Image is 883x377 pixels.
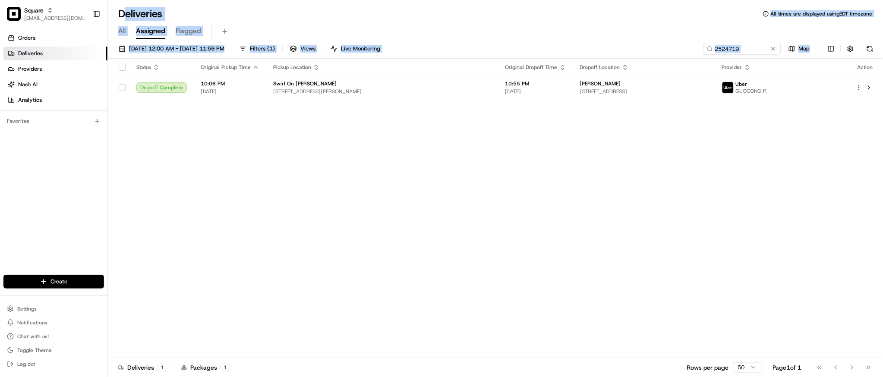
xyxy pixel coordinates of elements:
span: Knowledge Base [17,125,66,134]
p: Rows per page [687,363,729,372]
a: Analytics [3,93,107,107]
span: Views [300,45,315,53]
span: All [118,26,126,36]
span: Dropoff Location [580,64,620,71]
button: SquareSquare[EMAIL_ADDRESS][DOMAIN_NAME] [3,3,89,24]
span: Filters [250,45,275,53]
button: Notifications [3,317,104,329]
span: Create [50,278,67,286]
span: 10:55 PM [505,80,566,87]
button: Filters(1) [236,43,279,55]
span: Providers [18,65,42,73]
a: 📗Knowledge Base [5,122,69,137]
span: [STREET_ADDRESS] [580,88,708,95]
span: Original Pickup Time [201,64,251,71]
a: Nash AI [3,78,107,91]
button: Chat with us! [3,330,104,342]
span: Uber [736,81,747,88]
div: Packages [181,363,230,372]
span: Live Monitoring [341,45,380,53]
div: 1 [221,364,230,371]
p: Welcome 👋 [9,35,157,48]
button: Live Monitoring [327,43,384,55]
input: Clear [22,56,142,65]
div: 1 [158,364,167,371]
span: Log out [17,361,35,368]
img: 1736555255976-a54dd68f-1ca7-489b-9aae-adbdc363a1c4 [9,82,24,98]
a: Powered byPylon [61,146,104,153]
a: 💻API Documentation [69,122,142,137]
input: Type to search [703,43,781,55]
span: Original Dropoff Time [505,64,558,71]
h1: Deliveries [118,7,162,21]
a: Deliveries [3,47,107,60]
button: [EMAIL_ADDRESS][DOMAIN_NAME] [24,15,86,22]
button: Create [3,275,104,289]
div: Favorites [3,114,104,128]
span: Orders [18,34,35,42]
span: 10:06 PM [201,80,259,87]
a: Providers [3,62,107,76]
span: [PERSON_NAME] [580,80,621,87]
span: All times are displayed using EDT timezone [771,10,873,17]
span: Swirl On [PERSON_NAME] [273,80,337,87]
span: Nash AI [18,81,38,88]
span: Assigned [136,26,165,36]
button: Start new chat [147,85,157,95]
span: [DATE] [505,88,566,95]
button: Toggle Theme [3,344,104,356]
button: [DATE] 12:00 AM - [DATE] 11:59 PM [115,43,228,55]
button: Refresh [864,43,876,55]
div: 📗 [9,126,16,133]
div: 💻 [73,126,80,133]
button: Settings [3,303,104,315]
button: Square [24,6,44,15]
span: Map [799,45,810,53]
span: Deliveries [18,50,43,57]
a: Orders [3,31,107,45]
span: [DATE] 12:00 AM - [DATE] 11:59 PM [129,45,224,53]
img: Nash [9,9,26,26]
button: Map [785,43,814,55]
span: Pickup Location [273,64,311,71]
span: Flagged [176,26,201,36]
span: ( 1 ) [267,45,275,53]
img: Square [7,7,21,21]
img: uber-new-logo.jpeg [722,82,734,93]
span: Toggle Theme [17,347,52,354]
div: Start new chat [29,82,142,91]
span: Notifications [17,319,47,326]
div: Page 1 of 1 [773,363,802,372]
div: Action [856,64,874,71]
span: Status [136,64,151,71]
span: Chat with us! [17,333,49,340]
button: Log out [3,358,104,370]
button: Views [286,43,319,55]
span: GUOCONG P. [736,88,767,94]
span: API Documentation [82,125,139,134]
span: [DATE] [201,88,259,95]
span: Pylon [86,146,104,153]
span: Analytics [18,96,42,104]
div: Deliveries [118,363,167,372]
div: We're available if you need us! [29,91,109,98]
span: Settings [17,305,37,312]
span: [STREET_ADDRESS][PERSON_NAME] [273,88,492,95]
span: Provider [722,64,742,71]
